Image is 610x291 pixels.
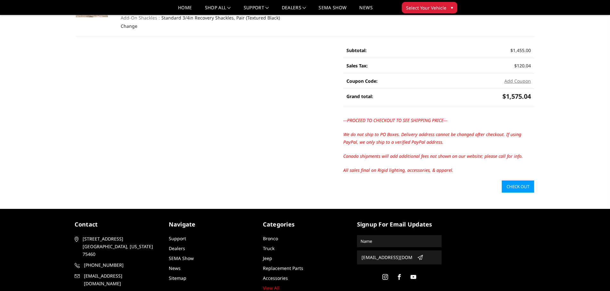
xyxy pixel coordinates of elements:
[319,5,346,15] a: SEMA Show
[504,78,531,84] button: Add Coupon
[205,5,231,15] a: shop all
[402,2,457,13] button: Select Your Vehicle
[406,4,446,11] span: Select Your Vehicle
[75,220,159,229] h5: contact
[346,47,367,53] strong: Subtotal:
[357,220,442,229] h5: signup for email updates
[263,255,272,261] a: Jeep
[343,166,534,174] p: All sales final on Rigid lighting, accessories, & apparel.
[263,220,347,229] h5: Categories
[358,236,441,246] input: Name
[169,255,194,261] a: SEMA Show
[343,117,534,124] p: ---PROCEED TO CHECKOUT TO SEE SHIPPING PRICE---
[510,47,531,53] span: $1,455.00
[343,152,534,160] p: Canada shipments will add additional fees not shown on our website; please call for info.
[75,272,159,287] a: [EMAIL_ADDRESS][DOMAIN_NAME]
[514,63,531,69] span: $120.04
[169,220,253,229] h5: Navigate
[169,265,181,271] a: News
[169,275,186,281] a: Sitemap
[346,93,373,99] strong: Grand total:
[343,131,534,146] p: We do not ship to PO Boxes. Delivery address cannot be changed after checkout. If using PayPal, w...
[263,285,280,291] a: View All
[169,235,186,241] a: Support
[84,272,158,287] span: [EMAIL_ADDRESS][DOMAIN_NAME]
[578,260,610,291] iframe: Chat Widget
[359,252,415,263] input: Email
[502,92,531,101] span: $1,575.04
[346,63,368,69] strong: Sales Tax:
[121,23,137,29] a: Change
[263,275,288,281] a: Accessories
[178,5,192,15] a: Home
[282,5,306,15] a: Dealers
[346,78,378,84] strong: Coupon Code:
[169,245,185,251] a: Dealers
[84,261,158,269] span: [PHONE_NUMBER]
[263,245,274,251] a: Truck
[502,180,534,193] a: Check out
[121,14,160,21] dt: Add-On Shackles :
[263,235,278,241] a: Bronco
[451,4,453,11] span: ▾
[244,5,269,15] a: Support
[75,261,159,269] a: [PHONE_NUMBER]
[359,5,372,15] a: News
[121,14,298,21] dd: Standard 3/4in Recovery Shackles, Pair (Textured Black)
[263,265,303,271] a: Replacement Parts
[83,235,157,258] span: [STREET_ADDRESS] [GEOGRAPHIC_DATA], [US_STATE] 75460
